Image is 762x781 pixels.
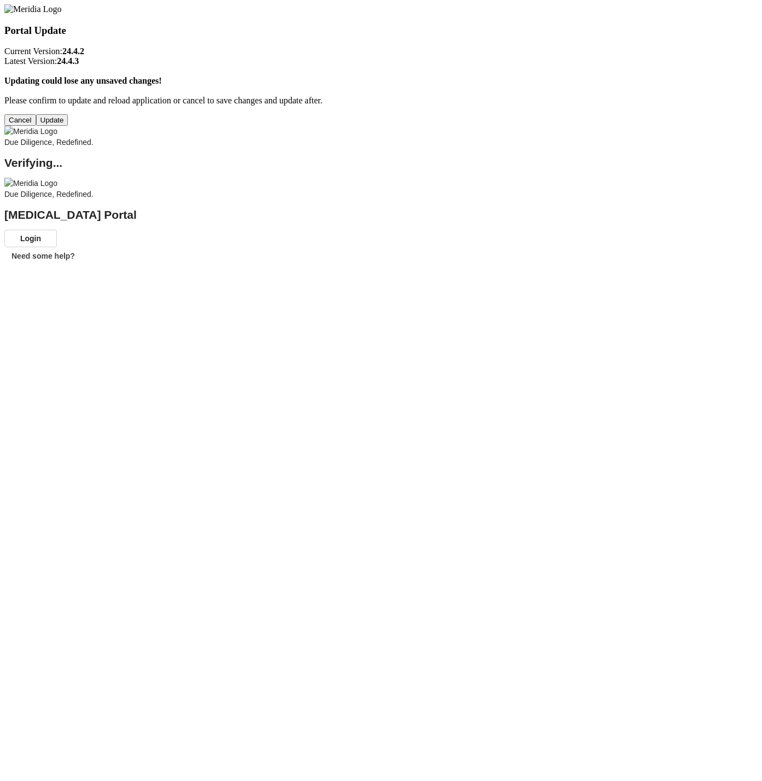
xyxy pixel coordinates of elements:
[4,138,94,147] span: Due Diligence, Redefined.
[4,230,57,247] button: Login
[62,46,84,56] strong: 24.4.2
[4,158,758,168] h2: Verifying...
[57,56,79,66] strong: 24.4.3
[4,114,36,126] button: Cancel
[4,178,57,189] img: Meridia Logo
[36,114,68,126] button: Update
[4,209,758,220] h2: [MEDICAL_DATA] Portal
[4,76,162,85] strong: Updating could lose any unsaved changes!
[4,247,82,265] button: Need some help?
[4,25,758,37] h3: Portal Update
[4,4,61,14] img: Meridia Logo
[4,46,758,106] p: Current Version: Latest Version: Please confirm to update and reload application or cancel to sav...
[4,126,57,137] img: Meridia Logo
[4,190,94,199] span: Due Diligence, Redefined.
